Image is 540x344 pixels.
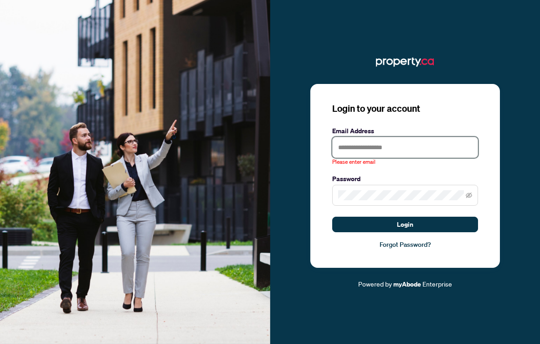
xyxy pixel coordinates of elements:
[332,158,375,167] span: Please enter email
[466,192,472,198] span: eye-invisible
[332,240,478,250] a: Forgot Password?
[332,174,478,184] label: Password
[422,280,452,288] span: Enterprise
[376,55,434,69] img: ma-logo
[397,217,413,232] span: Login
[393,279,421,289] a: myAbode
[332,102,478,115] h3: Login to your account
[358,280,392,288] span: Powered by
[332,217,478,232] button: Login
[332,126,478,136] label: Email Address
